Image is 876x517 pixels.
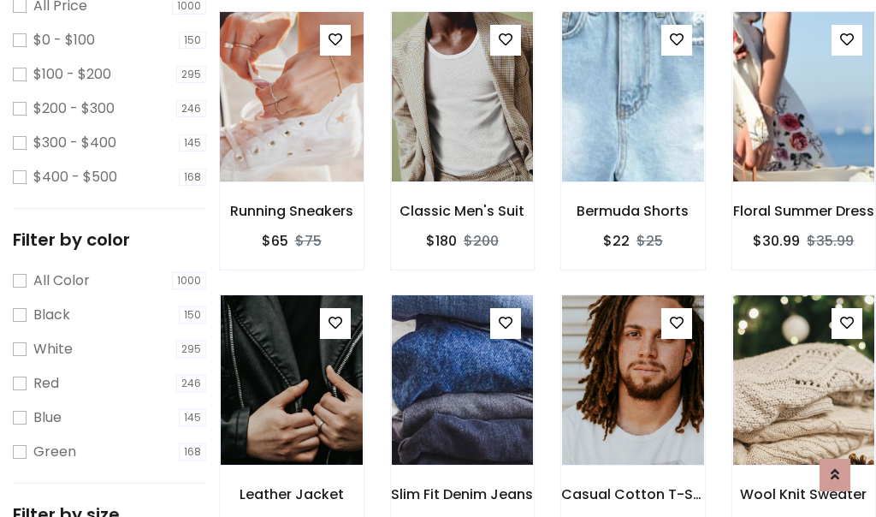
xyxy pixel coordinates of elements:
[172,272,206,289] span: 1000
[176,375,206,392] span: 246
[636,231,663,251] del: $25
[426,233,457,249] h6: $180
[732,486,876,502] h6: Wool Knit Sweater
[179,409,206,426] span: 145
[179,32,206,49] span: 150
[391,486,535,502] h6: Slim Fit Denim Jeans
[603,233,630,249] h6: $22
[33,270,90,291] label: All Color
[464,231,499,251] del: $200
[33,30,95,51] label: $0 - $100
[807,231,854,251] del: $35.99
[220,486,364,502] h6: Leather Jacket
[391,203,535,219] h6: Classic Men's Suit
[732,203,876,219] h6: Floral Summer Dress
[33,305,70,325] label: Black
[33,98,115,119] label: $200 - $300
[179,306,206,324] span: 150
[176,66,206,83] span: 295
[179,443,206,461] span: 168
[561,486,705,502] h6: Casual Cotton T-Shirt
[176,341,206,358] span: 295
[753,233,800,249] h6: $30.99
[179,169,206,186] span: 168
[179,134,206,152] span: 145
[33,339,73,360] label: White
[220,203,364,219] h6: Running Sneakers
[33,64,111,85] label: $100 - $200
[33,373,59,394] label: Red
[33,407,62,428] label: Blue
[295,231,322,251] del: $75
[262,233,288,249] h6: $65
[33,167,117,187] label: $400 - $500
[13,229,206,250] h5: Filter by color
[561,203,705,219] h6: Bermuda Shorts
[176,100,206,117] span: 246
[33,133,116,153] label: $300 - $400
[33,442,76,462] label: Green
